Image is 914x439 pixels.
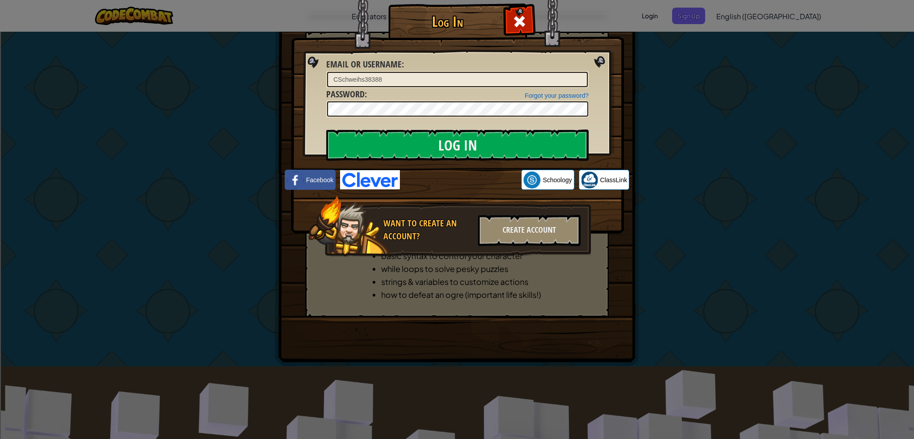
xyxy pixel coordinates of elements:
[340,170,400,189] img: clever-logo-blue.png
[600,176,627,184] span: ClassLink
[287,171,304,188] img: facebook_small.png
[391,14,504,29] h1: Log In
[326,58,402,70] span: Email or Username
[4,29,910,37] div: Sort New > Old
[4,12,83,21] input: Search outlines
[4,45,910,53] div: Delete
[4,37,910,45] div: Move To ...
[326,130,589,161] input: Log In
[326,88,367,101] label: :
[326,88,365,100] span: Password
[383,217,473,242] div: Want to create an account?
[400,170,521,190] iframe: Sign in with Google Button
[478,215,581,246] div: Create Account
[4,4,187,12] div: Home
[4,61,910,69] div: Sign out
[306,176,333,184] span: Facebook
[581,171,598,188] img: classlink-logo-small.png
[525,92,589,99] a: Forgot your password?
[523,171,540,188] img: schoology.png
[4,21,910,29] div: Sort A > Z
[543,176,572,184] span: Schoology
[4,53,910,61] div: Options
[326,58,404,71] label: :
